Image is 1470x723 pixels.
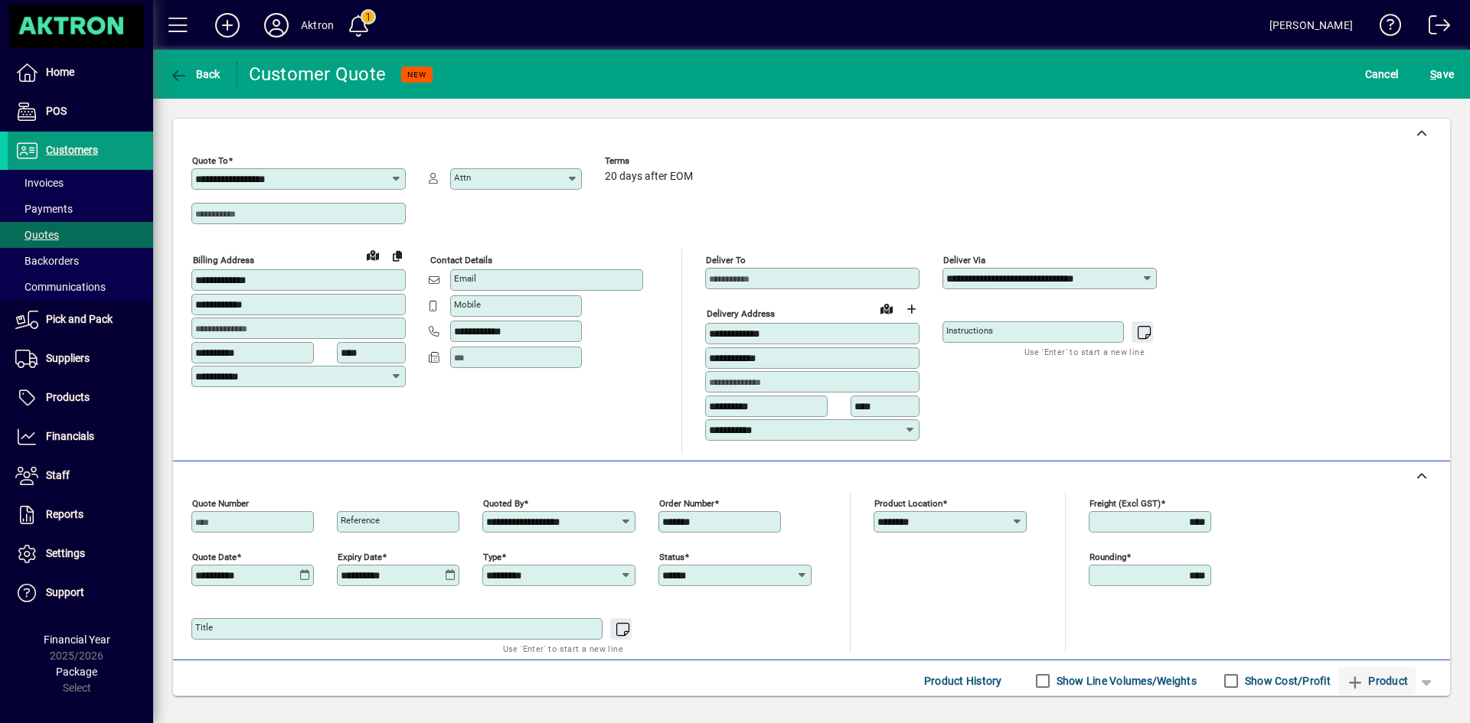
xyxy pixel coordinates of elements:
mat-label: Product location [874,497,942,508]
a: Logout [1417,3,1451,53]
a: POS [8,93,153,131]
span: Terms [605,156,697,166]
mat-hint: Use 'Enter' to start a new line [1024,343,1145,360]
mat-label: Expiry date [338,551,382,562]
span: Support [46,586,84,598]
span: 20 days after EOM [605,171,693,183]
span: Products [46,391,90,403]
span: Pick and Pack [46,313,113,325]
a: Invoices [8,170,153,196]
a: Knowledge Base [1368,3,1402,53]
span: Package [56,666,97,678]
mat-hint: Use 'Enter' to start a new line [503,640,623,657]
span: Payments [15,203,73,215]
span: Communications [15,281,106,293]
mat-label: Reference [341,515,380,526]
a: Products [8,379,153,417]
label: Show Line Volumes/Weights [1053,673,1197,689]
button: Copy to Delivery address [385,243,410,268]
mat-label: Type [483,551,501,562]
mat-label: Status [659,551,684,562]
span: ave [1430,62,1454,86]
span: Financial Year [44,633,110,646]
mat-label: Title [195,622,213,633]
button: Add [203,11,252,39]
button: Back [165,60,224,88]
a: View on map [361,243,385,267]
span: Cancel [1365,62,1399,86]
div: [PERSON_NAME] [1269,13,1353,37]
span: NEW [407,70,426,80]
span: Quotes [15,229,59,241]
span: POS [46,105,67,117]
span: Suppliers [46,352,90,364]
a: Financials [8,418,153,456]
span: Settings [46,547,85,559]
a: Home [8,54,153,92]
a: Communications [8,274,153,300]
a: Backorders [8,248,153,274]
mat-label: Order number [659,497,714,508]
span: Staff [46,469,70,481]
a: Staff [8,457,153,495]
span: Back [169,68,220,80]
mat-label: Quoted by [483,497,524,508]
mat-label: Deliver To [706,255,746,265]
a: Quotes [8,222,153,248]
mat-label: Email [454,273,476,284]
span: Reports [46,508,83,520]
a: Reports [8,496,153,534]
a: View on map [874,296,899,321]
button: Product History [918,667,1008,695]
span: Product History [924,669,1002,693]
a: Payments [8,196,153,222]
app-page-header-button: Back [153,60,237,88]
span: Backorders [15,255,79,267]
span: S [1430,68,1436,80]
mat-label: Deliver via [943,255,985,265]
label: Show Cost/Profit [1242,673,1331,689]
mat-label: Quote number [192,497,249,508]
span: Home [46,66,74,78]
span: Customers [46,144,98,156]
mat-label: Mobile [454,299,481,310]
span: Financials [46,430,94,442]
span: Invoices [15,177,64,189]
mat-label: Instructions [946,325,993,336]
mat-label: Attn [454,172,471,183]
mat-label: Freight (excl GST) [1089,497,1161,508]
div: Aktron [301,13,334,37]
a: Pick and Pack [8,301,153,339]
button: Save [1426,60,1458,88]
button: Choose address [899,297,923,321]
span: Product [1346,669,1408,693]
mat-label: Quote date [192,551,237,562]
mat-label: Quote To [192,155,228,166]
a: Suppliers [8,340,153,378]
button: Cancel [1361,60,1403,88]
mat-label: Rounding [1089,551,1126,562]
a: Settings [8,535,153,573]
div: Customer Quote [249,62,387,86]
a: Support [8,574,153,612]
button: Product [1338,667,1416,695]
button: Profile [252,11,301,39]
